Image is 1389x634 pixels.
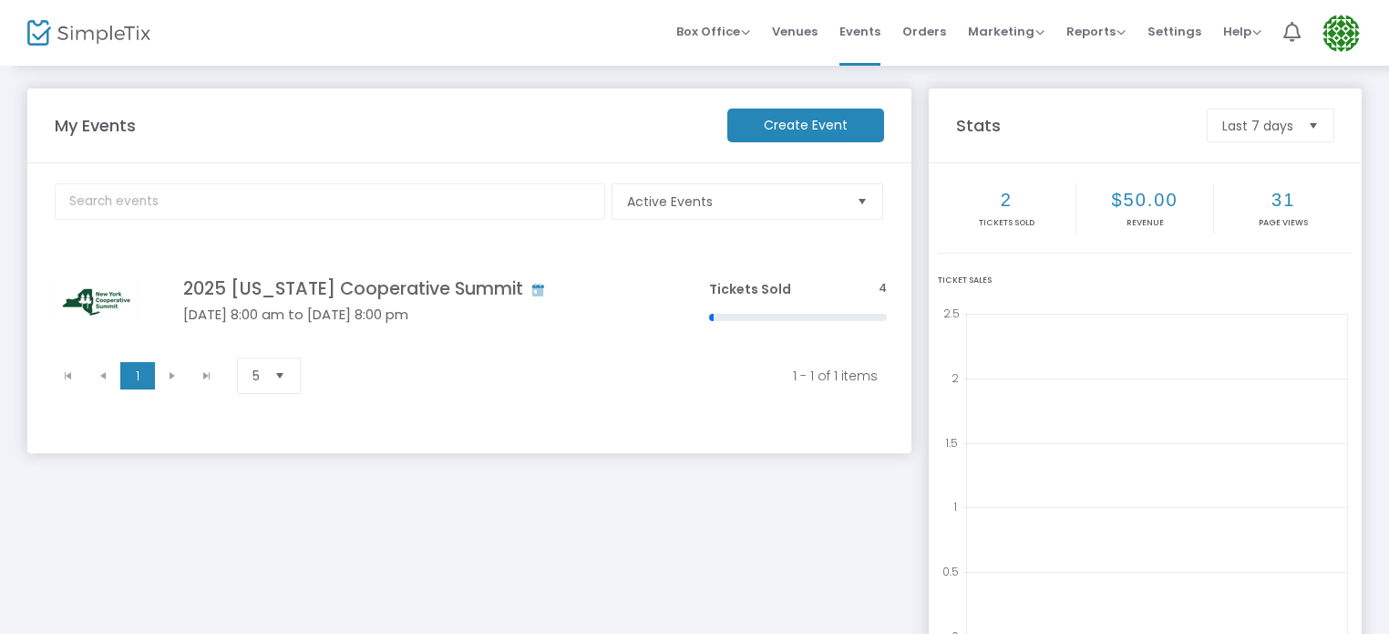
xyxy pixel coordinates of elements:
span: Reports [1066,23,1126,40]
span: Active Events [627,192,843,211]
p: Tickets sold [940,217,1074,230]
span: 5 [252,367,260,385]
text: 1 [953,499,957,514]
span: Venues [772,8,818,55]
text: 1.5 [945,434,958,450]
h2: 31 [1216,189,1351,211]
span: Settings [1147,8,1201,55]
button: Select [1301,109,1326,141]
m-panel-title: Stats [947,113,1198,138]
text: 0.5 [942,564,959,579]
span: Orders [902,8,946,55]
button: Select [849,184,875,219]
span: Box Office [676,23,750,40]
h2: 2 [940,189,1074,211]
text: 2.5 [943,306,960,321]
h5: [DATE] 8:00 am to [DATE] 8:00 pm [183,307,654,323]
kendo-pager-info: 1 - 1 of 1 items [334,367,878,385]
p: Revenue [1078,217,1212,230]
button: Select [267,359,293,393]
span: 4 [879,280,887,297]
span: Marketing [968,23,1044,40]
span: Events [839,8,880,55]
span: Last 7 days [1222,117,1293,135]
h4: 2025 [US_STATE] Cooperative Summit [183,278,654,299]
div: Ticket Sales [938,275,1353,287]
h2: $50.00 [1078,189,1212,211]
span: Page 1 [120,362,155,390]
span: Tickets Sold [709,280,791,298]
div: Data table [44,252,898,349]
img: green-on-whitesquare1024.png [55,275,137,327]
m-panel-title: My Events [46,113,718,138]
text: 2 [952,369,959,385]
m-button: Create Event [727,109,884,142]
span: Help [1223,23,1261,40]
input: Search events [55,183,605,220]
p: Page Views [1216,217,1351,230]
